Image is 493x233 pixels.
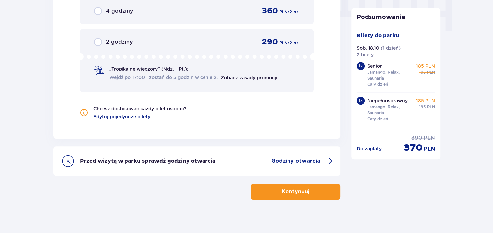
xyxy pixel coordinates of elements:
[357,51,374,58] p: 2 bilety
[262,37,278,47] span: 290
[279,40,288,46] span: PLN
[427,69,435,75] span: PLN
[106,7,133,15] span: 4 godziny
[419,104,426,110] span: 195
[93,113,150,120] a: Edytuj pojedyncze bilety
[357,146,383,152] p: Do zapłaty :
[221,75,277,80] a: Zobacz zasady promocji
[279,9,288,15] span: PLN
[251,184,340,200] button: Kontynuuj
[357,97,365,105] div: 1 x
[367,81,388,87] p: Cały dzień
[351,13,440,21] p: Podsumowanie
[416,97,435,104] p: 185 PLN
[367,97,408,104] p: Niepełnosprawny
[416,63,435,69] p: 185 PLN
[271,157,332,165] a: Godziny otwarcia
[357,62,365,70] div: 1 x
[288,9,300,15] span: / 2 os.
[367,69,413,81] p: Jamango, Relax, Saunaria
[411,134,422,142] span: 390
[424,146,435,153] span: PLN
[282,188,309,195] p: Kontynuuj
[367,63,382,69] p: Senior
[80,157,215,165] p: Przed wizytą w parku sprawdź godziny otwarcia
[262,6,278,16] span: 360
[419,69,426,75] span: 195
[427,104,435,110] span: PLN
[288,40,300,46] span: / 2 os.
[367,104,413,116] p: Jamango, Relax, Saunaria
[357,45,379,51] p: Sob. 18.10
[109,66,188,72] span: „Tropikalne wieczory" (Ndz. - Pt.):
[424,134,435,142] span: PLN
[109,74,218,81] span: Wejdź po 17:00 i zostań do 5 godzin w cenie 2.
[367,116,388,122] p: Cały dzień
[271,157,320,165] span: Godziny otwarcia
[93,105,187,112] p: Chcesz dostosować każdy bilet osobno?
[404,142,423,154] span: 370
[381,45,401,51] p: ( 1 dzień )
[357,32,399,39] p: Bilety do parku
[106,38,133,46] span: 2 godziny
